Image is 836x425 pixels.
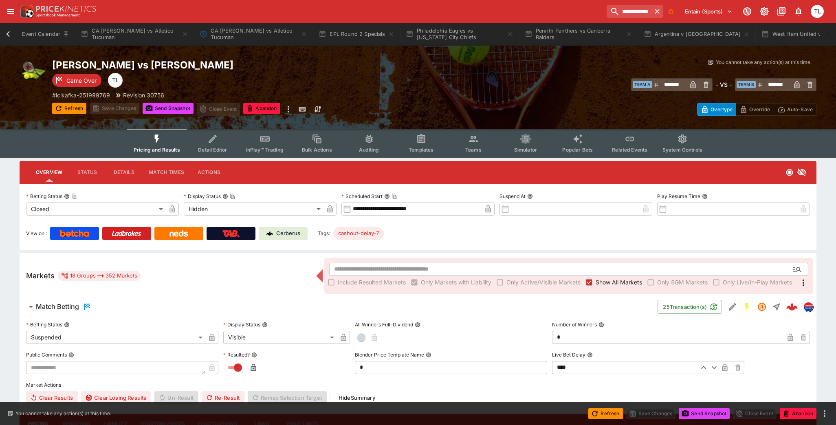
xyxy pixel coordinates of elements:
[52,103,86,114] button: Refresh
[127,129,709,158] div: Event type filters
[68,352,74,358] button: Public Comments
[499,193,526,200] p: Suspend At
[81,391,151,404] button: Clear Losing Results
[355,351,424,358] p: Blender Price Template Name
[314,23,399,46] button: EPL Round 2 Specials
[64,322,70,328] button: Betting Status
[562,147,593,153] span: Popular Bets
[71,194,77,199] button: Copy To Clipboard
[202,391,244,404] span: Re-Result
[757,4,772,19] button: Toggle light/dark mode
[697,103,736,116] button: Overtype
[17,23,74,46] button: Event Calendar
[36,13,80,17] img: Sportsbook Management
[392,194,397,199] button: Copy To Clipboard
[66,76,97,85] p: Game Over
[769,299,784,314] button: Straight
[527,194,533,199] button: Suspend At
[29,163,69,182] button: Overview
[725,299,740,314] button: Edit Detail
[52,59,434,71] h2: Copy To Clipboard
[26,379,810,391] label: Market Actions
[679,408,730,419] button: Send Snapshot
[657,193,700,200] p: Play Resume Time
[26,227,47,240] label: View on :
[790,262,805,277] button: Open
[26,203,166,216] div: Closed
[785,168,794,176] svg: Closed
[633,81,652,88] span: Team A
[639,23,755,46] button: Argentina v [GEOGRAPHIC_DATA]
[334,391,380,404] button: HideSummary
[108,73,123,88] div: Trent Lewis
[808,2,826,20] button: Trent Lewis
[680,5,737,18] button: Select Tenant
[36,302,79,311] h6: Match Betting
[230,194,235,199] button: Copy To Clipboard
[797,167,807,177] svg: Hidden
[26,351,67,358] p: Public Comments
[784,299,800,315] a: ba6e628d-7235-46f2-b7f8-79d4213b55f2
[662,147,702,153] span: System Controls
[421,278,491,286] span: Only Markets with Liability
[262,322,268,328] button: Display Status
[26,271,55,280] h5: Markets
[791,4,806,19] button: Notifications
[520,23,637,46] button: Penrith Panthers vs Canberra Raiders
[302,147,332,153] span: Bulk Actions
[246,147,284,153] span: InPlay™ Trading
[804,302,813,311] img: lclkafka
[184,193,221,200] p: Display Status
[401,23,518,46] button: Philadelphia Eagles vs [US_STATE] City Chiefs
[266,230,273,237] img: Cerberus
[787,105,813,114] p: Auto-Save
[52,91,110,99] p: Copy To Clipboard
[112,230,141,237] img: Ladbrokes
[223,351,250,358] p: Resulted?
[737,81,756,88] span: Team B
[134,147,180,153] span: Pricing and Results
[697,103,816,116] div: Start From
[723,278,792,286] span: Only Live/In-Play Markets
[786,301,798,313] img: logo-cerberus--red.svg
[598,322,604,328] button: Number of Winners
[341,193,383,200] p: Scheduled Start
[184,203,323,216] div: Hidden
[3,4,18,19] button: open drawer
[506,278,581,286] span: Only Active/Visible Markets
[657,278,708,286] span: Only SGM Markets
[20,299,658,315] button: Match Betting
[596,278,642,286] span: Show All Markets
[318,227,330,240] label: Tags:
[243,103,280,114] button: Abandon
[757,302,767,312] svg: Suspended
[716,59,812,66] p: You cannot take any action(s) at this time.
[333,227,384,240] div: Betting Target: cerberus
[338,278,406,286] span: Include Resulted Markets
[552,321,597,328] p: Number of Winners
[780,408,816,419] button: Abandon
[123,91,164,99] p: Revision 30756
[359,147,379,153] span: Auditing
[612,147,647,153] span: Related Events
[154,391,198,404] span: Un-Result
[755,299,769,314] button: Suspended
[223,331,337,344] div: Visible
[223,321,260,328] p: Display Status
[169,230,188,237] img: Neds
[60,230,89,237] img: Betcha
[774,4,789,19] button: Documentation
[195,23,312,46] button: CA Sarmiento vs Atletico Tucuman
[465,147,482,153] span: Teams
[415,322,420,328] button: All Winners Full-Dividend
[243,104,280,112] span: Mark an event as closed and abandoned.
[26,391,78,404] button: Clear Results
[607,5,651,18] input: search
[61,271,137,281] div: 18 Groups 352 Markets
[142,163,191,182] button: Match Times
[736,103,774,116] button: Override
[409,147,433,153] span: Templates
[222,230,240,237] img: TabNZ
[259,227,308,240] a: Cerberus
[702,194,708,199] button: Play Resume Time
